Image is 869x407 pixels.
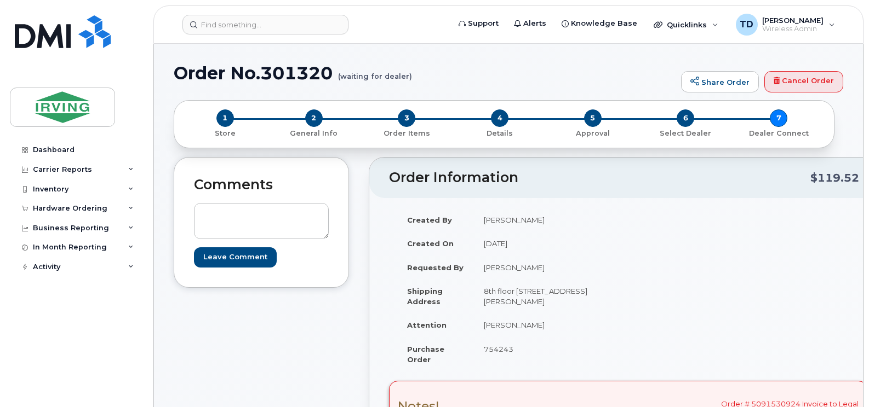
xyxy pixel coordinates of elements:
a: 1 Store [183,127,267,138]
h2: Order Information [389,170,810,185]
h2: Comments [194,177,329,193]
strong: Requested By [407,263,464,272]
a: 5 Approval [546,127,639,138]
td: [PERSON_NAME] [474,208,620,232]
a: 4 Details [453,127,546,138]
p: Store [187,129,263,138]
strong: Created On [407,239,454,248]
a: 3 Order Items [360,127,453,138]
span: 1 [216,109,234,127]
span: 5 [584,109,602,127]
small: (waiting for dealer) [338,63,412,80]
a: 2 General Info [267,127,361,138]
span: 6 [677,109,694,127]
p: Order Items [364,129,449,138]
strong: Created By [407,216,452,224]
p: Approval [551,129,635,138]
div: $119.52 [810,167,859,188]
a: Cancel Order [764,71,843,93]
td: 8th floor [STREET_ADDRESS][PERSON_NAME] [474,279,620,313]
p: General Info [272,129,356,138]
strong: Purchase Order [407,345,444,364]
td: [DATE] [474,231,620,255]
p: Details [458,129,542,138]
span: 754243 [484,345,513,353]
span: 2 [305,109,323,127]
input: Leave Comment [194,247,277,268]
strong: Attention [407,321,447,329]
strong: Shipping Address [407,287,443,306]
td: [PERSON_NAME] [474,255,620,280]
span: 3 [398,109,415,127]
span: 4 [491,109,508,127]
a: 6 Select Dealer [639,127,733,138]
h1: Order No.301320 [174,63,676,83]
p: Select Dealer [644,129,728,138]
td: [PERSON_NAME] [474,313,620,337]
a: Share Order [681,71,759,93]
